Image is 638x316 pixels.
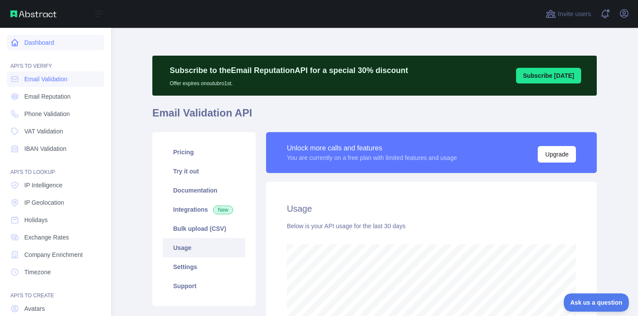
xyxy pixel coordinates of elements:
a: Settings [163,257,245,276]
div: API'S TO VERIFY [7,52,104,70]
a: Email Reputation [7,89,104,104]
a: Documentation [163,181,245,200]
span: New [213,206,233,214]
div: You are currently on a free plan with limited features and usage [287,153,457,162]
span: Avatars [24,304,45,313]
a: Try it out [163,162,245,181]
a: Integrations New [163,200,245,219]
button: Invite users [544,7,593,21]
a: IP Intelligence [7,177,104,193]
p: Subscribe to the Email Reputation API for a special 30 % discount [170,64,408,77]
div: Below is your API usage for the last 30 days [287,222,576,230]
a: Holidays [7,212,104,228]
img: Abstract API [10,10,56,17]
button: Subscribe [DATE] [516,68,581,83]
span: Email Reputation [24,92,71,101]
div: API'S TO LOOKUP [7,158,104,176]
div: Unlock more calls and features [287,143,457,153]
a: Phone Validation [7,106,104,122]
h2: Usage [287,203,576,215]
span: VAT Validation [24,127,63,136]
p: Offer expires on outubro 1st. [170,77,408,87]
span: IP Geolocation [24,198,64,207]
a: IBAN Validation [7,141,104,156]
a: Timezone [7,264,104,280]
a: IP Geolocation [7,195,104,210]
span: IP Intelligence [24,181,62,190]
iframe: Toggle Customer Support [564,293,629,312]
span: Timezone [24,268,51,276]
span: Email Validation [24,75,67,83]
span: Invite users [558,9,591,19]
span: Holidays [24,216,48,224]
div: API'S TO CREATE [7,282,104,299]
a: Support [163,276,245,296]
span: Phone Validation [24,110,70,118]
a: Email Validation [7,71,104,87]
a: Pricing [163,143,245,162]
a: Usage [163,238,245,257]
button: Upgrade [538,146,576,163]
a: Dashboard [7,35,104,50]
a: VAT Validation [7,123,104,139]
span: Company Enrichment [24,250,83,259]
a: Exchange Rates [7,230,104,245]
h1: Email Validation API [152,106,597,127]
a: Company Enrichment [7,247,104,263]
a: Bulk upload (CSV) [163,219,245,238]
span: IBAN Validation [24,144,66,153]
span: Exchange Rates [24,233,69,242]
